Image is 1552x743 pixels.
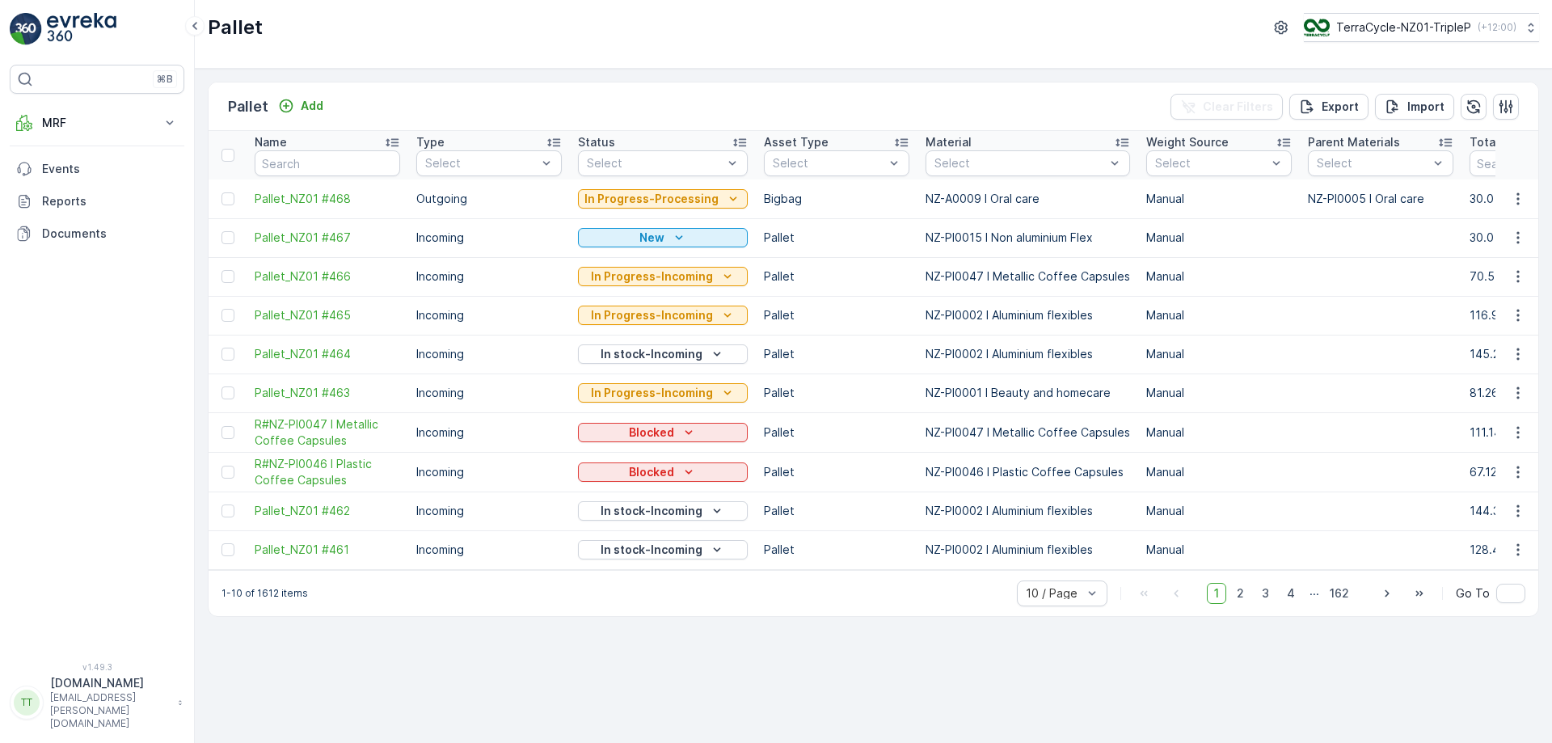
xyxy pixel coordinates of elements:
[578,134,615,150] p: Status
[917,296,1138,335] td: NZ-PI0002 I Aluminium flexibles
[1322,99,1359,115] p: Export
[1336,19,1471,36] p: TerraCycle-NZ01-TripleP
[1138,530,1300,569] td: Manual
[221,426,234,439] div: Toggle Row Selected
[157,73,173,86] p: ⌘B
[255,456,400,488] a: R#NZ-PI0046 I Plastic Coffee Capsules
[578,228,748,247] button: New
[255,134,287,150] p: Name
[917,530,1138,569] td: NZ-PI0002 I Aluminium flexibles
[408,218,570,257] td: Incoming
[1146,134,1229,150] p: Weight Source
[10,662,184,672] span: v 1.49.3
[255,307,400,323] span: Pallet_NZ01 #465
[255,542,400,558] span: Pallet_NZ01 #461
[221,386,234,399] div: Toggle Row Selected
[591,307,713,323] p: In Progress-Incoming
[601,346,702,362] p: In stock-Incoming
[756,218,917,257] td: Pallet
[1317,155,1428,171] p: Select
[1138,374,1300,412] td: Manual
[255,503,400,519] a: Pallet_NZ01 #462
[917,218,1138,257] td: NZ-PI0015 I Non aluminium Flex
[601,503,702,519] p: In stock-Incoming
[587,155,723,171] p: Select
[584,191,719,207] p: In Progress-Processing
[221,587,308,600] p: 1-10 of 1612 items
[1229,583,1251,604] span: 2
[255,191,400,207] span: Pallet_NZ01 #468
[10,13,42,45] img: logo
[1170,94,1283,120] button: Clear Filters
[578,383,748,403] button: In Progress-Incoming
[10,185,184,217] a: Reports
[629,424,674,441] p: Blocked
[1300,179,1461,218] td: NZ-PI0005 I Oral care
[255,268,400,285] a: Pallet_NZ01 #466
[47,13,116,45] img: logo_light-DOdMpM7g.png
[408,412,570,452] td: Incoming
[578,267,748,286] button: In Progress-Incoming
[917,412,1138,452] td: NZ-PI0047 I Metallic Coffee Capsules
[221,466,234,479] div: Toggle Row Selected
[408,257,570,296] td: Incoming
[917,257,1138,296] td: NZ-PI0047 I Metallic Coffee Capsules
[756,257,917,296] td: Pallet
[1375,94,1454,120] button: Import
[1280,583,1302,604] span: 4
[1155,155,1267,171] p: Select
[50,691,170,730] p: [EMAIL_ADDRESS][PERSON_NAME][DOMAIN_NAME]
[1138,257,1300,296] td: Manual
[1407,99,1444,115] p: Import
[934,155,1105,171] p: Select
[917,374,1138,412] td: NZ-PI0001 I Beauty and homecare
[272,96,330,116] button: Add
[917,452,1138,492] td: NZ-PI0046 I Plastic Coffee Capsules
[221,192,234,205] div: Toggle Row Selected
[408,179,570,218] td: Outgoing
[1289,94,1369,120] button: Export
[926,134,972,150] p: Material
[255,416,400,449] a: R#NZ-PI0047 I Metallic Coffee Capsules
[578,423,748,442] button: Blocked
[756,179,917,218] td: Bigbag
[578,189,748,209] button: In Progress-Processing
[408,492,570,530] td: Incoming
[1255,583,1276,604] span: 3
[408,335,570,374] td: Incoming
[1309,583,1319,604] p: ...
[42,193,178,209] p: Reports
[578,501,748,521] button: In stock-Incoming
[917,335,1138,374] td: NZ-PI0002 I Aluminium flexibles
[1138,218,1300,257] td: Manual
[601,542,702,558] p: In stock-Incoming
[208,15,263,40] p: Pallet
[10,675,184,730] button: TT[DOMAIN_NAME][EMAIL_ADDRESS][PERSON_NAME][DOMAIN_NAME]
[255,230,400,246] a: Pallet_NZ01 #467
[255,346,400,362] a: Pallet_NZ01 #464
[408,452,570,492] td: Incoming
[221,309,234,322] div: Toggle Row Selected
[639,230,664,246] p: New
[773,155,884,171] p: Select
[578,462,748,482] button: Blocked
[10,217,184,250] a: Documents
[1138,179,1300,218] td: Manual
[756,452,917,492] td: Pallet
[221,231,234,244] div: Toggle Row Selected
[42,115,152,131] p: MRF
[255,385,400,401] a: Pallet_NZ01 #463
[756,530,917,569] td: Pallet
[425,155,537,171] p: Select
[917,179,1138,218] td: NZ-A0009 I Oral care
[764,134,829,150] p: Asset Type
[917,492,1138,530] td: NZ-PI0002 I Aluminium flexibles
[1322,583,1356,604] span: 162
[629,464,674,480] p: Blocked
[42,226,178,242] p: Documents
[1138,492,1300,530] td: Manual
[1207,583,1226,604] span: 1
